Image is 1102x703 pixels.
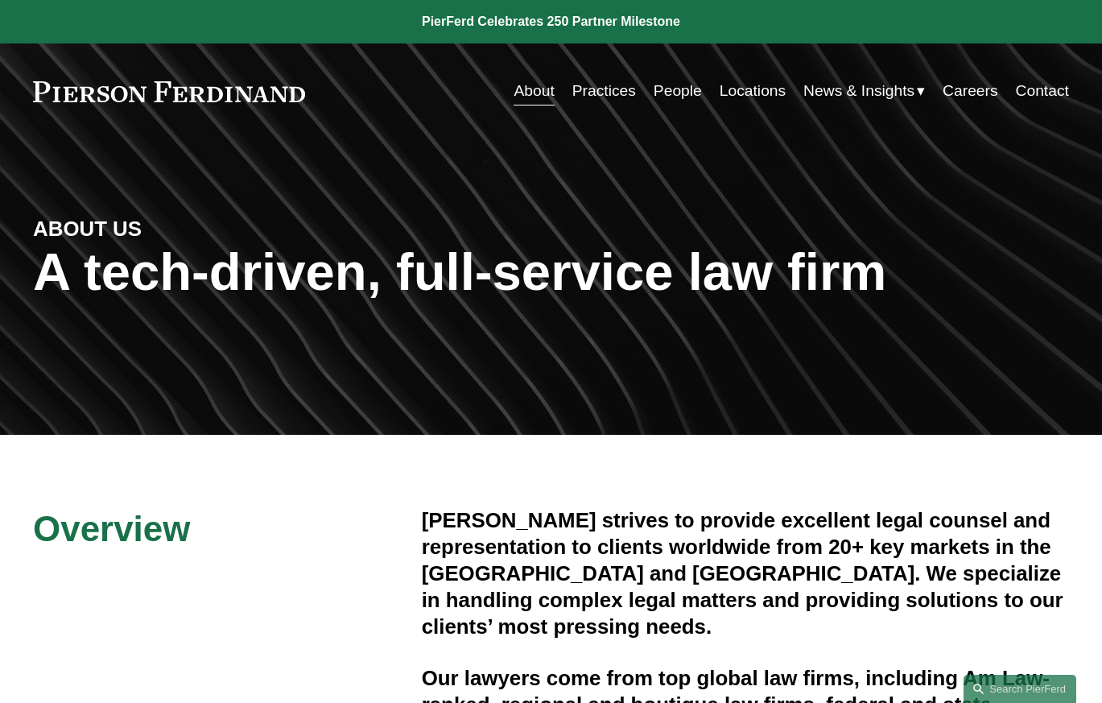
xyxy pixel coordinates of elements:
[943,76,998,107] a: Careers
[964,675,1076,703] a: Search this site
[720,76,786,107] a: Locations
[33,509,190,548] span: Overview
[422,507,1069,639] h4: [PERSON_NAME] strives to provide excellent legal counsel and representation to clients worldwide ...
[514,76,554,107] a: About
[654,76,702,107] a: People
[33,217,142,240] strong: ABOUT US
[1016,76,1069,107] a: Contact
[572,76,636,107] a: Practices
[33,242,1069,303] h1: A tech-driven, full-service law firm
[803,76,925,107] a: folder dropdown
[803,77,914,105] span: News & Insights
